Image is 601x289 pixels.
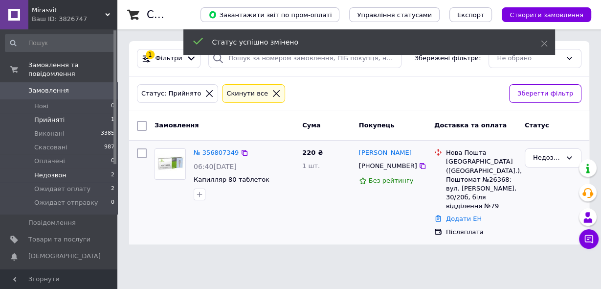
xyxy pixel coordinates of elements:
[510,11,583,19] span: Створити замовлення
[111,102,114,111] span: 0
[34,116,65,124] span: Прийняті
[446,215,482,222] a: Додати ЕН
[28,269,90,287] span: Панель управління
[111,171,114,180] span: 2
[509,84,581,103] button: Зберегти фільтр
[357,160,419,172] div: [PHONE_NUMBER]
[208,49,401,68] input: Пошук за номером замовлення, ПІБ покупця, номером телефону, Email, номером накладної
[517,89,573,99] span: Зберегти фільтр
[502,7,591,22] button: Створити замовлення
[147,9,246,21] h1: Список замовлень
[579,229,599,249] button: Чат з покупцем
[212,37,516,47] div: Статус успішно змінено
[359,121,395,129] span: Покупець
[369,177,414,184] span: Без рейтингу
[156,54,182,63] span: Фільтри
[28,235,90,244] span: Товари та послуги
[28,252,101,261] span: [DEMOGRAPHIC_DATA]
[349,7,440,22] button: Управління статусами
[111,198,114,207] span: 0
[28,61,117,78] span: Замовлення та повідомлення
[5,34,115,52] input: Пошук
[525,121,549,129] span: Статус
[28,218,76,227] span: Повідомлення
[155,149,185,179] img: Фото товару
[200,7,339,22] button: Завантажити звіт по пром-оплаті
[208,10,332,19] span: Завантажити звіт по пром-оплаті
[457,11,485,19] span: Експорт
[497,53,561,64] div: Не обрано
[194,149,239,156] a: № 356807349
[104,143,114,152] span: 987
[533,153,561,163] div: Недозвон
[446,148,517,157] div: Нова Пошта
[111,116,114,124] span: 1
[146,50,155,59] div: 1
[28,86,69,95] span: Замовлення
[492,11,591,18] a: Створити замовлення
[34,143,67,152] span: Скасовані
[415,54,481,63] span: Збережені фільтри:
[449,7,492,22] button: Експорт
[34,185,90,193] span: Ожидает оплату
[224,89,270,99] div: Cкинути все
[101,129,114,138] span: 3385
[302,162,320,169] span: 1 шт.
[34,102,48,111] span: Нові
[359,148,412,158] a: [PERSON_NAME]
[34,129,65,138] span: Виконані
[111,157,114,166] span: 0
[34,157,65,166] span: Оплачені
[194,163,237,170] span: 06:40[DATE]
[111,185,114,193] span: 2
[446,157,517,211] div: [GEOGRAPHIC_DATA] ([GEOGRAPHIC_DATA].), Поштомат №26368: вул. [PERSON_NAME], 30/20б, біля відділе...
[34,171,67,180] span: Недозвон
[194,176,269,183] a: Капилляр 80 таблеток
[302,121,320,129] span: Cума
[357,11,432,19] span: Управління статусами
[139,89,203,99] div: Статус: Прийнято
[32,6,105,15] span: Mirasvit
[34,198,98,207] span: Ожидает отправку
[302,149,323,156] span: 220 ₴
[434,121,507,129] span: Доставка та оплата
[32,15,117,24] div: Ваш ID: 3826747
[446,228,517,237] div: Післяплата
[155,121,199,129] span: Замовлення
[155,148,186,180] a: Фото товару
